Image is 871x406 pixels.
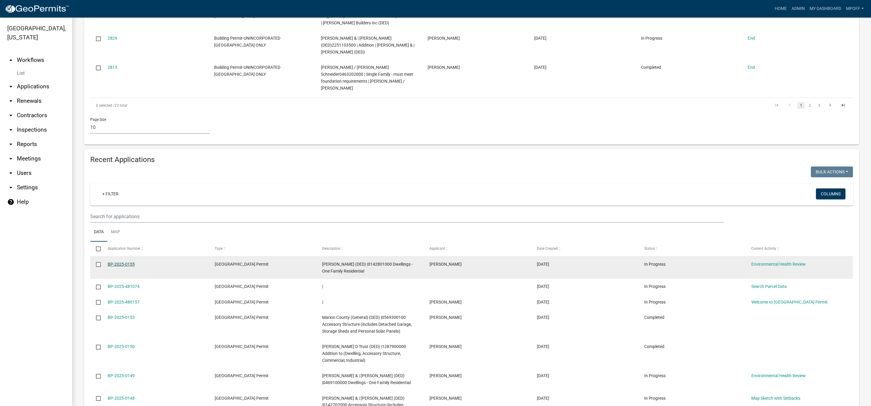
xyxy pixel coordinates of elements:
span: Completed [644,315,664,320]
datatable-header-cell: Current Activity [746,242,853,256]
datatable-header-cell: Applicant [424,242,531,256]
a: 2815 [108,65,117,70]
button: Columns [816,188,845,199]
span: Description [322,246,340,251]
a: + Filter [97,188,123,199]
a: BP-2025-0153 [108,315,135,320]
span: Taylor Sedlock [428,65,460,70]
span: In Progress [644,300,666,304]
a: 2 [806,102,814,109]
a: End [748,36,755,41]
i: arrow_drop_down [7,141,14,148]
span: | [322,300,323,304]
span: Mike Sereg Builders Inc (DED)2220721200 | Single Family - must meet foundation requirements | Mik... [321,7,415,25]
span: Marion County Building Permit [215,300,269,304]
a: My Dashboard [807,3,844,14]
a: go to last page [838,102,849,109]
a: End [748,65,755,70]
i: arrow_drop_down [7,83,14,90]
li: page 1 [796,100,805,111]
span: Blake Stone / Sarah Schneider0463202000 | Single Family - must meet foundation requirements | Bla... [321,65,413,90]
span: Brian [429,315,462,320]
span: Browne, Dustin & | Browne, Rachel (DED)2251103500 | Addition | Browne, Dustin & | Browne, Rachel ... [321,36,414,54]
span: Marion County Building Permit [215,373,269,378]
span: Marion County Building Permit [215,284,269,289]
span: Completed [644,344,664,349]
span: Marion County Building Permit [215,344,269,349]
span: Current Activity [751,246,776,251]
a: Environmental Health Review [751,373,806,378]
span: Tyler Baumgarten [429,373,462,378]
i: arrow_drop_down [7,155,14,162]
span: 09/14/2025 [537,396,549,401]
span: 0 selected / [96,103,115,108]
span: 09/16/2025 [537,315,549,320]
i: arrow_drop_down [7,126,14,133]
i: help [7,198,14,206]
span: 08/18/2023 [534,36,546,41]
span: Doug Winegardner [429,344,462,349]
a: Data [90,223,107,242]
span: Status [644,246,655,251]
a: 1 [797,102,805,109]
input: Search for applications [90,210,724,223]
a: BP-2025-0148 [108,396,135,401]
span: 09/15/2025 [537,344,549,349]
a: 3 [815,102,823,109]
li: page 3 [814,100,823,111]
datatable-header-cell: Application Number [102,242,209,256]
span: Applicant [429,246,445,251]
a: Environmental Health Review [751,262,806,267]
span: In Progress [641,36,662,41]
span: 09/18/2025 [537,300,549,304]
a: go to next page [824,102,836,109]
span: Marion County (General) (DED) |0569300100 Accessory Structure (includes Detached Garage, Storage ... [322,315,412,334]
a: Search Parcel Data [751,284,787,289]
a: Map Sketch with Setbacks [751,396,800,401]
a: Map [107,223,124,242]
span: David Mineer [429,300,462,304]
i: arrow_drop_down [7,169,14,177]
a: Welcome to [GEOGRAPHIC_DATA] Permit [751,300,828,304]
datatable-header-cell: Date Created [531,242,639,256]
datatable-header-cell: Description [316,242,424,256]
span: In Progress [644,262,666,267]
span: Karie Ellwanger [429,262,462,267]
i: arrow_drop_down [7,184,14,191]
span: Eric Bickel [429,396,462,401]
span: Baumgarten, Tyler & | Baumgarten, Kimberlee (DED) |0469100000 Dwellings - One Family Residential [322,373,411,385]
span: Jacobe, Corey (DED) |0142801000 Dwellings - One Family Residential [322,262,413,273]
a: go to first page [771,102,782,109]
span: In Progress [644,373,666,378]
span: 09/19/2025 [537,262,549,267]
a: BP-2025-0155 [108,262,135,267]
a: BP-2025-0150 [108,344,135,349]
span: In Progress [644,284,666,289]
datatable-header-cell: Type [209,242,316,256]
a: BP-2025-0149 [108,373,135,378]
a: go to previous page [784,102,796,109]
i: arrow_drop_down [7,97,14,105]
span: Building Permit-UNINCORPORATED MARION COUNTY ONLY [214,36,280,47]
span: Building Permit-UNINCORPORATED MARION COUNTY ONLY [214,7,280,18]
span: In Progress [644,396,666,401]
li: page 2 [805,100,814,111]
a: 2829 [108,36,117,41]
a: Home [772,3,789,14]
span: Marion County Building Permit [215,315,269,320]
span: Marion County Building Permit [215,396,269,401]
span: 09/19/2025 [537,284,549,289]
a: BP-2025-481074 [108,284,140,289]
h4: Recent Applications [90,155,853,164]
span: Melissa Poffenbarger- Marion County Zoning Administrator [428,7,514,18]
button: Bulk Actions [811,166,853,177]
span: Building Permit-UNINCORPORATED MARION COUNTY ONLY [214,65,280,77]
a: BP-2025-480157 [108,300,140,304]
i: arrow_drop_up [7,56,14,64]
span: Type [215,246,223,251]
span: | [322,284,323,289]
a: Admin [789,3,807,14]
div: 23 total [90,98,393,113]
span: 08/02/2023 [534,65,546,70]
i: arrow_drop_down [7,112,14,119]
